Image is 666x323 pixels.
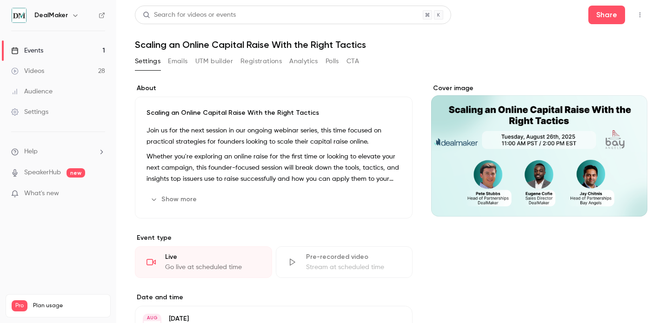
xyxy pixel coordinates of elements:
[24,168,61,178] a: SpeakerHub
[306,252,401,262] div: Pre-recorded video
[144,315,160,321] div: AUG
[135,54,160,69] button: Settings
[431,84,647,217] section: Cover image
[431,84,647,93] label: Cover image
[346,54,359,69] button: CTA
[135,39,647,50] h1: Scaling an Online Capital Raise With the Right Tactics
[276,246,413,278] div: Pre-recorded videoStream at scheduled time
[33,302,105,310] span: Plan usage
[24,189,59,198] span: What's new
[195,54,233,69] button: UTM builder
[240,54,282,69] button: Registrations
[12,300,27,311] span: Pro
[135,233,413,243] p: Event type
[34,11,68,20] h6: DealMaker
[143,10,236,20] div: Search for videos or events
[24,147,38,157] span: Help
[588,6,625,24] button: Share
[165,252,260,262] div: Live
[67,168,85,178] span: new
[11,66,44,76] div: Videos
[147,192,202,207] button: Show more
[135,84,413,93] label: About
[11,87,53,96] div: Audience
[168,54,187,69] button: Emails
[147,108,401,118] p: Scaling an Online Capital Raise With the Right Tactics
[135,293,413,302] label: Date and time
[306,263,401,272] div: Stream at scheduled time
[165,263,260,272] div: Go live at scheduled time
[12,8,27,23] img: DealMaker
[326,54,339,69] button: Polls
[289,54,318,69] button: Analytics
[11,147,105,157] li: help-dropdown-opener
[11,46,43,55] div: Events
[147,125,401,147] p: Join us for the next session in our ongoing webinar series, this time focused on practical strate...
[147,151,401,185] p: Whether you're exploring an online raise for the first time or looking to elevate your next campa...
[11,107,48,117] div: Settings
[94,190,105,198] iframe: Noticeable Trigger
[135,246,272,278] div: LiveGo live at scheduled time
